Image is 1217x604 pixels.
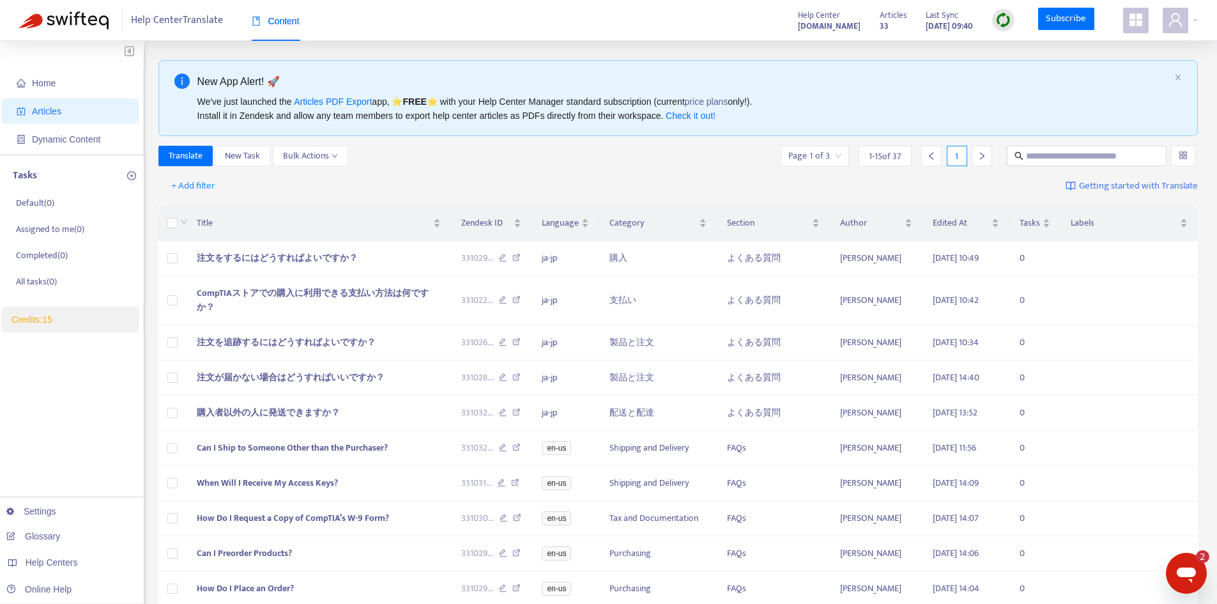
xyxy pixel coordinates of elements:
[599,536,717,571] td: Purchasing
[332,153,338,159] span: down
[16,249,68,262] p: Completed ( 0 )
[32,78,56,88] span: Home
[880,19,889,33] strong: 33
[461,216,512,230] span: Zendesk ID
[273,146,348,166] button: Bulk Actionsdown
[1009,325,1060,360] td: 0
[197,286,429,314] span: CompTIAストアでの購入に利用できる支払い方法は何ですか？
[926,19,973,33] strong: [DATE] 09:40
[451,206,532,241] th: Zendesk ID
[542,582,571,596] span: en-us
[880,8,907,22] span: Articles
[1038,8,1094,31] a: Subscribe
[830,431,922,466] td: [PERSON_NAME]
[461,582,493,596] span: 331029 ...
[830,206,922,241] th: Author
[17,135,26,144] span: container
[926,8,958,22] span: Last Sync
[162,176,225,196] button: + Add filter
[197,440,388,455] span: Can I Ship to Someone Other than the Purchaser?
[1166,553,1207,594] iframe: Button to launch messaging window, 2 unread messages
[830,396,922,431] td: [PERSON_NAME]
[717,325,830,360] td: よくある質問
[1009,276,1060,325] td: 0
[717,536,830,571] td: FAQs
[599,325,717,360] td: 製品と注文
[717,466,830,501] td: FAQs
[1014,151,1023,160] span: search
[187,206,451,241] th: Title
[1009,206,1060,241] th: Tasks
[16,222,84,236] p: Assigned to me ( 0 )
[599,396,717,431] td: 配送と配達
[1009,360,1060,396] td: 0
[717,241,830,276] td: よくある質問
[16,196,54,210] p: Default ( 0 )
[283,149,338,163] span: Bulk Actions
[1009,536,1060,571] td: 0
[225,149,260,163] span: New Task
[933,251,979,265] span: [DATE] 10:49
[17,107,26,116] span: account-book
[1071,216,1177,230] span: Labels
[685,97,728,107] a: price plans
[294,97,372,107] a: Articles PDF Export
[1066,176,1198,196] a: Getting started with Translate
[599,276,717,325] td: 支払い
[1168,12,1183,27] span: user
[461,293,493,307] span: 331022 ...
[717,276,830,325] td: よくある質問
[1020,216,1040,230] span: Tasks
[830,325,922,360] td: [PERSON_NAME]
[798,19,861,33] strong: [DOMAIN_NAME]
[599,206,717,241] th: Category
[169,149,203,163] span: Translate
[922,206,1009,241] th: Edited At
[933,511,979,525] span: [DATE] 14:07
[717,206,830,241] th: Section
[1060,206,1198,241] th: Labels
[717,501,830,536] td: FAQs
[717,431,830,466] td: FAQs
[1009,431,1060,466] td: 0
[131,8,223,33] span: Help Center Translate
[461,476,492,490] span: 331031 ...
[402,97,426,107] b: FREE
[197,335,376,350] span: 注文を追跡するにはどうすればよいですか？
[840,216,902,230] span: Author
[532,396,599,431] td: ja-jp
[532,276,599,325] td: ja-jp
[933,216,989,230] span: Edited At
[26,557,78,568] span: Help Centers
[1128,12,1144,27] span: appstore
[16,275,57,288] p: All tasks ( 0 )
[1066,181,1076,191] img: image-link
[32,134,100,144] span: Dynamic Content
[717,360,830,396] td: よくある質問
[532,325,599,360] td: ja-jp
[11,314,52,325] a: Credits:15
[6,506,56,516] a: Settings
[542,511,571,525] span: en-us
[830,466,922,501] td: [PERSON_NAME]
[933,546,979,561] span: [DATE] 14:06
[13,168,37,183] p: Tasks
[32,106,61,116] span: Articles
[542,476,571,490] span: en-us
[1009,241,1060,276] td: 0
[933,335,979,350] span: [DATE] 10:34
[171,178,215,194] span: + Add filter
[252,16,300,26] span: Content
[197,370,385,385] span: 注文が届かない場合はどうすればいいですか？
[1079,179,1198,194] span: Getting started with Translate
[215,146,270,166] button: New Task
[933,405,977,420] span: [DATE] 13:52
[599,501,717,536] td: Tax and Documentation
[542,441,571,455] span: en-us
[869,150,901,163] span: 1 - 15 of 37
[461,546,493,561] span: 331029 ...
[933,476,979,490] span: [DATE] 14:09
[599,431,717,466] td: Shipping and Delivery
[461,336,493,350] span: 331026 ...
[977,151,986,160] span: right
